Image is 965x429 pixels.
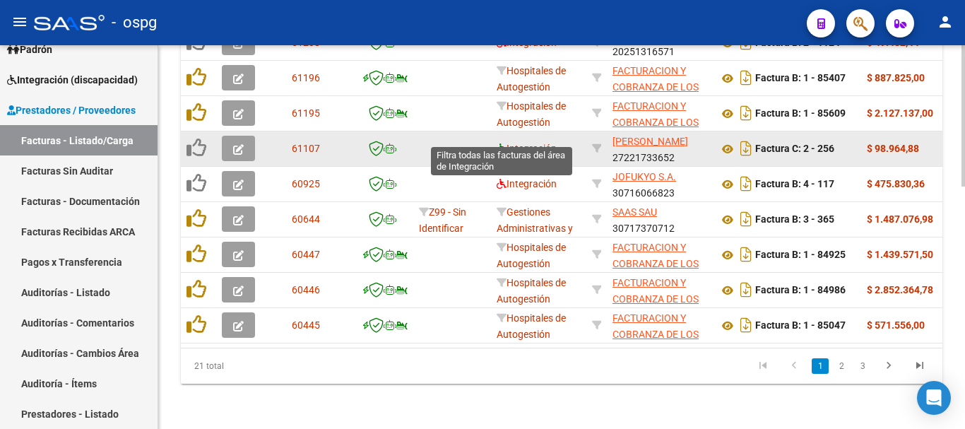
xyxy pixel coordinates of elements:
[612,63,707,93] div: 30715497456
[755,37,840,49] strong: Factura B: 2 - 1124
[292,143,320,154] span: 61107
[612,171,676,182] span: JOFUKYO S.A.
[875,358,902,374] a: go to next page
[937,13,954,30] mat-icon: person
[497,100,566,128] span: Hospitales de Autogestión
[612,240,707,269] div: 30715497456
[737,66,755,89] i: Descargar documento
[497,242,566,269] span: Hospitales de Autogestión
[612,310,707,340] div: 30715497456
[292,284,320,295] span: 60446
[612,204,707,234] div: 30717370712
[292,178,320,189] span: 60925
[755,73,846,84] strong: Factura B: 1 - 85407
[612,169,707,199] div: 30716066823
[812,358,829,374] a: 1
[867,143,919,154] strong: $ 98.964,88
[292,249,320,260] span: 60447
[833,358,850,374] a: 2
[917,381,951,415] div: Open Intercom Messenger
[867,213,933,225] strong: $ 1.487.076,98
[7,42,52,57] span: Padrón
[612,275,707,305] div: 30715497456
[737,314,755,336] i: Descargar documento
[867,319,925,331] strong: $ 571.556,00
[867,178,925,189] strong: $ 475.830,36
[810,354,831,378] li: page 1
[612,277,699,336] span: FACTURACION Y COBRANZA DE LOS EFECTORES PUBLICOS S.E.
[612,65,699,124] span: FACTURACION Y COBRANZA DE LOS EFECTORES PUBLICOS S.E.
[11,13,28,30] mat-icon: menu
[867,107,933,119] strong: $ 2.127.137,00
[497,178,557,189] span: Integración
[612,312,699,372] span: FACTURACION Y COBRANZA DE LOS EFECTORES PUBLICOS S.E.
[852,354,873,378] li: page 3
[755,285,846,296] strong: Factura B: 1 - 84986
[867,249,933,260] strong: $ 1.439.571,50
[497,143,557,154] span: Integración
[292,72,320,83] span: 61196
[612,136,688,147] span: [PERSON_NAME]
[7,102,136,118] span: Prestadores / Proveedores
[737,172,755,195] i: Descargar documento
[755,108,846,119] strong: Factura B: 1 - 85609
[497,277,566,305] span: Hospitales de Autogestión
[737,278,755,301] i: Descargar documento
[497,312,566,340] span: Hospitales de Autogestión
[292,319,320,331] span: 60445
[612,206,657,218] span: SAAS SAU
[755,179,834,190] strong: Factura B: 4 - 117
[419,206,466,234] span: Z99 - Sin Identificar
[292,213,320,225] span: 60644
[867,72,925,83] strong: $ 887.825,00
[755,320,846,331] strong: Factura B: 1 - 85047
[737,208,755,230] i: Descargar documento
[497,65,566,93] span: Hospitales de Autogestión
[906,358,933,374] a: go to last page
[7,72,138,88] span: Integración (discapacidad)
[612,98,707,128] div: 30715497456
[737,102,755,124] i: Descargar documento
[831,354,852,378] li: page 2
[181,348,331,384] div: 21 total
[755,249,846,261] strong: Factura B: 1 - 84925
[292,107,320,119] span: 61195
[755,143,834,155] strong: Factura C: 2 - 256
[750,358,776,374] a: go to first page
[755,214,834,225] strong: Factura B: 3 - 365
[112,7,157,38] span: - ospg
[737,243,755,266] i: Descargar documento
[612,100,699,160] span: FACTURACION Y COBRANZA DE LOS EFECTORES PUBLICOS S.E.
[612,242,699,301] span: FACTURACION Y COBRANZA DE LOS EFECTORES PUBLICOS S.E.
[497,206,573,250] span: Gestiones Administrativas y Otros
[612,134,707,163] div: 27221733652
[781,358,807,374] a: go to previous page
[867,284,933,295] strong: $ 2.852.364,78
[854,358,871,374] a: 3
[737,137,755,160] i: Descargar documento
